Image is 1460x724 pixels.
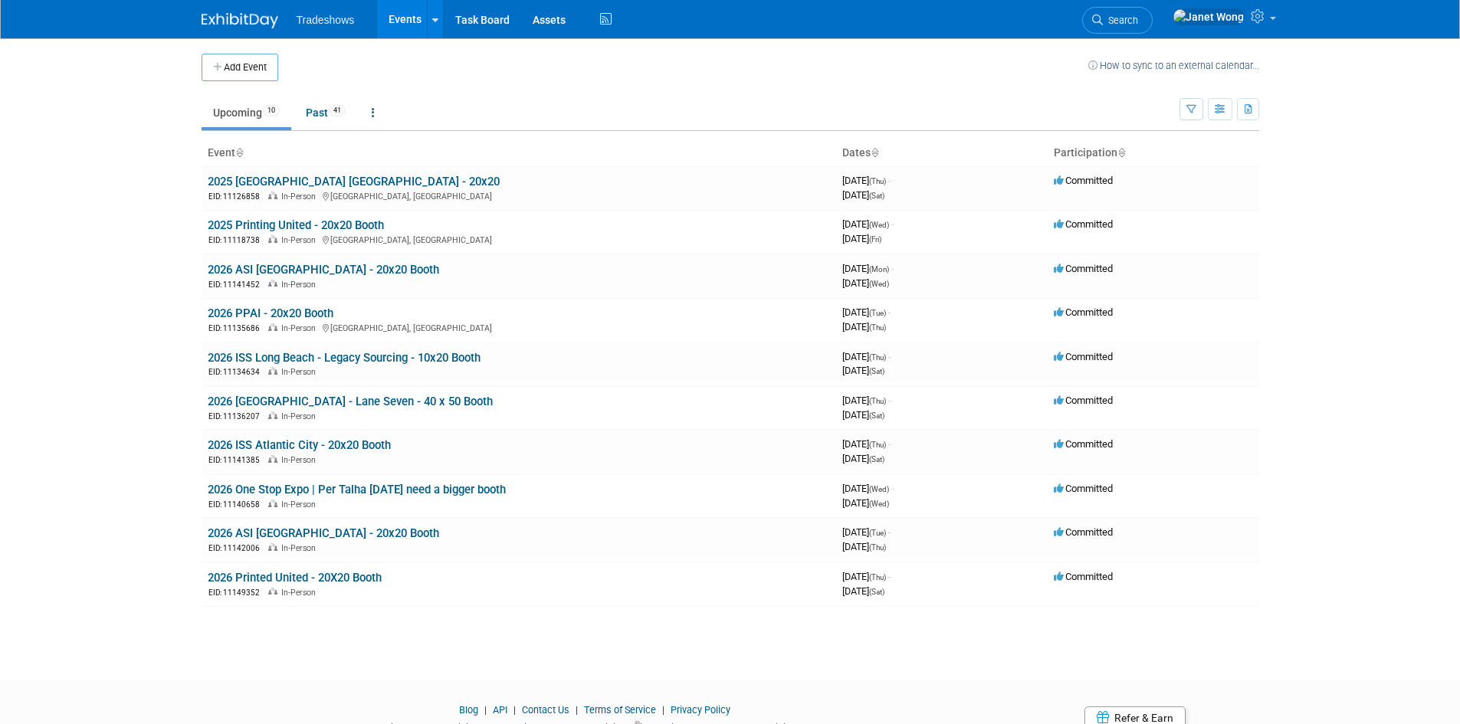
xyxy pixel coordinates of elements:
span: - [891,483,894,494]
span: In-Person [281,280,320,290]
a: 2026 [GEOGRAPHIC_DATA] - Lane Seven - 40 x 50 Booth [208,395,493,408]
span: EID: 11126858 [208,192,266,201]
span: EID: 11136207 [208,412,266,421]
span: (Tue) [869,309,886,317]
span: EID: 11135686 [208,324,266,333]
span: - [891,263,894,274]
div: [GEOGRAPHIC_DATA], [GEOGRAPHIC_DATA] [208,233,830,246]
span: [DATE] [842,409,884,421]
img: In-Person Event [268,588,277,595]
a: How to sync to an external calendar... [1088,60,1259,71]
span: [DATE] [842,263,894,274]
span: (Thu) [869,543,886,552]
a: Search [1082,7,1153,34]
img: In-Person Event [268,500,277,507]
span: (Sat) [869,411,884,420]
a: 2026 Printed United - 20X20 Booth [208,571,382,585]
span: - [888,306,891,318]
span: Search [1103,15,1138,26]
span: [DATE] [842,189,884,201]
span: - [888,438,891,450]
span: | [510,704,520,716]
span: (Thu) [869,177,886,185]
span: In-Person [281,323,320,333]
div: [GEOGRAPHIC_DATA], [GEOGRAPHIC_DATA] [208,321,830,334]
a: Terms of Service [584,704,656,716]
span: EID: 11141452 [208,280,266,289]
button: Add Event [202,54,278,81]
span: Committed [1054,263,1113,274]
img: In-Person Event [268,192,277,199]
span: - [891,218,894,230]
th: Participation [1048,140,1259,166]
img: In-Person Event [268,280,277,287]
span: In-Person [281,411,320,421]
span: | [658,704,668,716]
span: EID: 11149352 [208,588,266,597]
span: [DATE] [842,218,894,230]
img: Janet Wong [1173,8,1245,25]
span: In-Person [281,235,320,245]
a: Privacy Policy [671,704,730,716]
span: (Tue) [869,529,886,537]
a: API [493,704,507,716]
span: Committed [1054,526,1113,538]
span: - [888,526,891,538]
span: - [888,395,891,406]
span: EID: 11141385 [208,456,266,464]
img: In-Person Event [268,543,277,551]
span: EID: 11142006 [208,544,266,552]
span: [DATE] [842,233,881,244]
a: 2026 ASI [GEOGRAPHIC_DATA] - 20x20 Booth [208,526,439,540]
span: (Wed) [869,280,889,288]
img: In-Person Event [268,367,277,375]
span: (Thu) [869,323,886,332]
span: (Thu) [869,397,886,405]
span: In-Person [281,588,320,598]
a: 2026 ASI [GEOGRAPHIC_DATA] - 20x20 Booth [208,263,439,277]
span: Committed [1054,218,1113,230]
span: (Mon) [869,265,889,274]
span: [DATE] [842,453,884,464]
span: In-Person [281,543,320,553]
a: Past41 [294,98,357,127]
img: In-Person Event [268,235,277,243]
span: (Thu) [869,573,886,581]
span: Committed [1054,571,1113,582]
span: - [888,351,891,362]
a: 2026 ISS Long Beach - Legacy Sourcing - 10x20 Booth [208,351,481,365]
img: In-Person Event [268,411,277,419]
span: [DATE] [842,438,891,450]
span: (Wed) [869,221,889,229]
span: Tradeshows [297,14,355,26]
span: Committed [1054,483,1113,494]
span: 10 [263,105,280,116]
span: In-Person [281,367,320,377]
span: In-Person [281,192,320,201]
span: - [888,571,891,582]
a: Sort by Event Name [235,146,243,159]
span: (Fri) [869,235,881,244]
span: [DATE] [842,351,891,362]
span: [DATE] [842,497,889,509]
span: [DATE] [842,321,886,333]
span: [DATE] [842,585,884,597]
span: Committed [1054,438,1113,450]
span: [DATE] [842,483,894,494]
span: EID: 11140658 [208,500,266,509]
span: (Sat) [869,455,884,464]
a: 2026 One Stop Expo | Per Talha [DATE] need a bigger booth [208,483,506,496]
span: Committed [1054,395,1113,406]
span: (Wed) [869,485,889,493]
span: [DATE] [842,571,891,582]
span: Committed [1054,306,1113,318]
a: Sort by Participation Type [1117,146,1125,159]
div: [GEOGRAPHIC_DATA], [GEOGRAPHIC_DATA] [208,189,830,202]
a: Contact Us [522,704,569,716]
span: [DATE] [842,526,891,538]
span: EID: 11118738 [208,236,266,244]
span: [DATE] [842,306,891,318]
span: Committed [1054,175,1113,186]
a: 2025 [GEOGRAPHIC_DATA] [GEOGRAPHIC_DATA] - 20x20 [208,175,500,188]
a: Sort by Start Date [871,146,878,159]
